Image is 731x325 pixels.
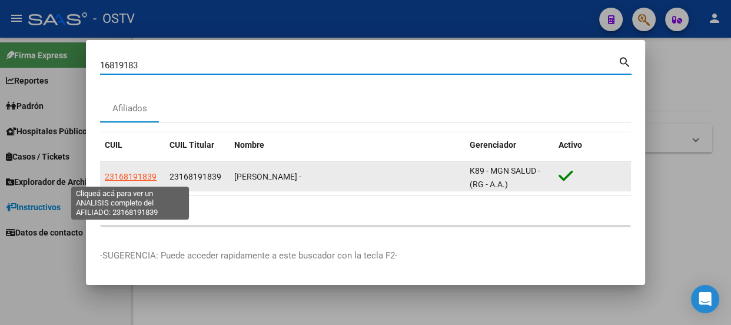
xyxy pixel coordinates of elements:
datatable-header-cell: CUIL [100,132,165,158]
mat-icon: search [618,54,632,68]
span: 23168191839 [170,172,221,181]
datatable-header-cell: Nombre [230,132,465,158]
span: Gerenciador [470,140,516,150]
span: CUIL [105,140,122,150]
p: -SUGERENCIA: Puede acceder rapidamente a este buscador con la tecla F2- [100,249,631,263]
span: Activo [559,140,582,150]
span: Nombre [234,140,264,150]
datatable-header-cell: Activo [554,132,631,158]
span: 23168191839 [105,172,157,181]
div: [PERSON_NAME] - [234,170,460,184]
datatable-header-cell: Gerenciador [465,132,554,158]
div: Open Intercom Messenger [691,285,719,313]
span: K89 - MGN SALUD - (RG - A.A.) [470,166,540,189]
datatable-header-cell: CUIL Titular [165,132,230,158]
div: Afiliados [112,102,147,115]
span: CUIL Titular [170,140,214,150]
div: 1 total [100,196,631,225]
